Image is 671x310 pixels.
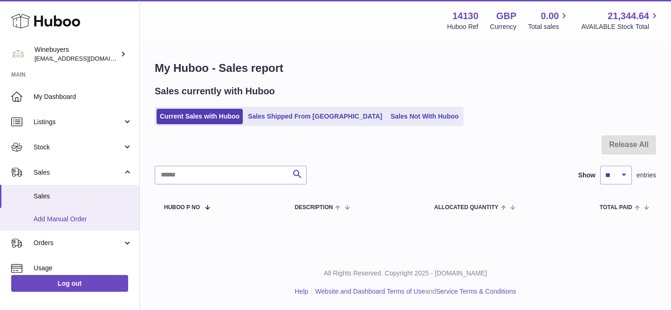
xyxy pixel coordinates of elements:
p: All Rights Reserved. Copyright 2025 - [DOMAIN_NAME] [147,269,664,278]
strong: 14130 [452,10,479,22]
a: Service Terms & Conditions [436,288,516,295]
span: [EMAIL_ADDRESS][DOMAIN_NAME] [34,55,137,62]
span: Listings [34,118,123,127]
a: 21,344.64 AVAILABLE Stock Total [581,10,660,31]
img: ben@winebuyers.com [11,47,25,61]
span: Sales [34,168,123,177]
span: Add Manual Order [34,215,132,224]
span: Stock [34,143,123,152]
div: Huboo Ref [447,22,479,31]
span: Huboo P no [164,204,200,211]
span: Total paid [600,204,632,211]
span: AVAILABLE Stock Total [581,22,660,31]
span: ALLOCATED Quantity [434,204,499,211]
div: Currency [490,22,517,31]
a: Help [295,288,308,295]
a: Sales Shipped From [GEOGRAPHIC_DATA] [245,109,385,124]
label: Show [578,171,596,180]
a: Sales Not With Huboo [387,109,462,124]
span: My Dashboard [34,92,132,101]
span: Sales [34,192,132,201]
span: Usage [34,264,132,273]
strong: GBP [496,10,516,22]
li: and [312,287,516,296]
span: Description [294,204,333,211]
span: Orders [34,239,123,247]
span: 0.00 [541,10,559,22]
h2: Sales currently with Huboo [155,85,275,98]
a: Log out [11,275,128,292]
span: entries [637,171,656,180]
span: Total sales [528,22,569,31]
span: 21,344.64 [608,10,649,22]
div: Winebuyers [34,45,118,63]
h1: My Huboo - Sales report [155,61,656,76]
a: Website and Dashboard Terms of Use [315,288,425,295]
a: Current Sales with Huboo [157,109,243,124]
a: 0.00 Total sales [528,10,569,31]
